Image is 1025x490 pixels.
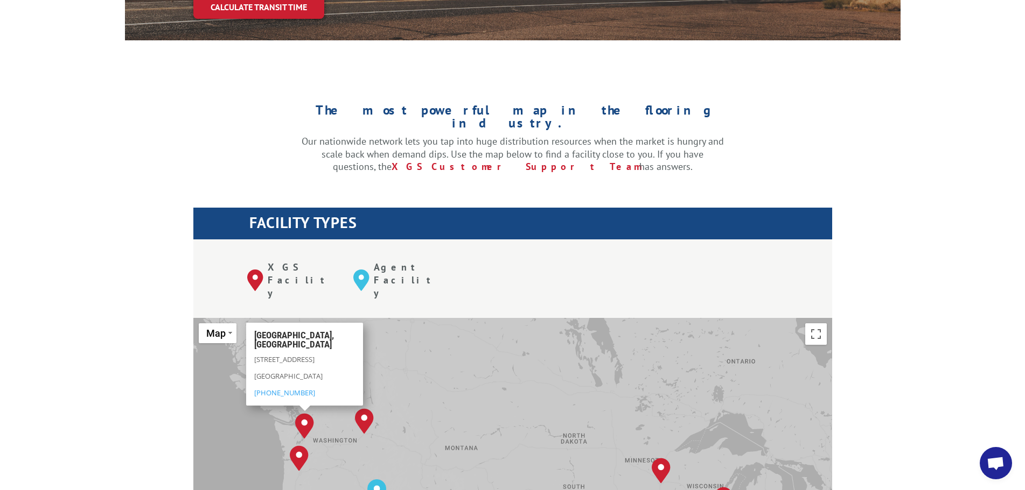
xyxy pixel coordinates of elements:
div: Kent, WA [295,413,314,439]
p: Our nationwide network lets you tap into huge distribution resources when the market is hungry an... [302,135,724,173]
div: Spokane, WA [355,408,374,434]
button: Change map style [199,323,236,343]
div: Portland, OR [290,445,309,471]
h3: [GEOGRAPHIC_DATA], [GEOGRAPHIC_DATA] [254,330,355,354]
h1: The most powerful map in the flooring industry. [302,104,724,135]
h1: FACILITY TYPES [249,215,832,236]
p: XGS Facility [268,261,337,299]
span: Close [351,326,359,334]
p: [STREET_ADDRESS] [254,354,355,371]
a: [PHONE_NUMBER] [254,387,315,397]
button: Toggle fullscreen view [805,323,827,345]
a: XGS Customer Support Team [392,160,639,173]
p: [GEOGRAPHIC_DATA] [254,371,355,387]
span: Map [206,328,226,339]
p: Agent Facility [374,261,443,299]
div: Minneapolis, MN [652,458,671,484]
a: Open chat [980,447,1012,479]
